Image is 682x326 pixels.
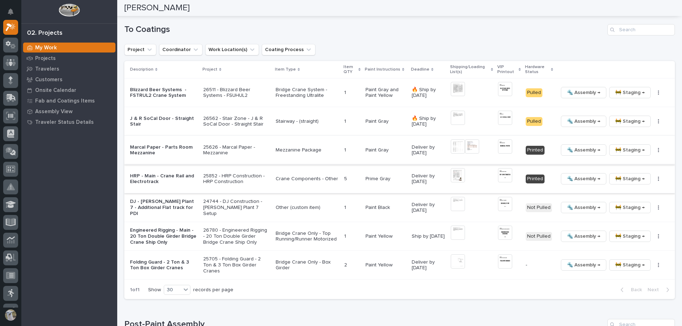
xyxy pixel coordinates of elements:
[615,88,645,97] span: 🚧 Staging →
[3,308,18,322] button: users-avatar
[344,232,347,239] p: 1
[526,175,545,183] div: Printed
[615,146,645,154] span: 🚧 Staging →
[9,9,18,20] div: Notifications
[609,259,651,271] button: 🚧 Staging →
[567,261,600,269] span: 🔩 Assembly →
[615,117,645,126] span: 🚧 Staging →
[609,231,651,242] button: 🚧 Staging →
[130,259,197,271] p: Folding Guard - 2 Ton & 3 Ton Box Girder Cranes
[276,231,339,243] p: Bridge Crane Only - Top Running/Runner Motorized
[124,222,675,251] tr: Engineered Rigging - Main - 20 Ton Double Girder Bridge Crane Ship Only26780 - Engineered Rigging...
[609,87,651,98] button: 🚧 Staging →
[164,286,181,294] div: 30
[130,66,153,73] p: Description
[615,203,645,212] span: 🚧 Staging →
[561,116,606,127] button: 🔩 Assembly →
[27,29,63,37] div: 02. Projects
[21,85,117,95] a: Onsite Calendar
[365,66,400,73] p: Paint Instructions
[130,199,197,216] p: DJ - [PERSON_NAME] Plant 7 - Additional Flat track for PDI
[567,232,600,241] span: 🔩 Assembly →
[203,116,270,128] p: 26562 - Stair Zone - J & R SoCal Door - Straight Stair
[124,165,675,193] tr: HRP - Main - Crane Rail and Electrotrack25852 - HRP Construction - HRP ConstructionCrane Componen...
[203,173,270,185] p: 25852 - HRP Construction - HRP Construction
[561,144,606,156] button: 🔩 Assembly →
[412,202,445,214] p: Deliver by [DATE]
[276,205,339,211] p: Other (custom item)
[648,287,663,293] span: Next
[3,4,18,19] button: Notifications
[59,4,80,17] img: Workspace Logo
[124,44,156,55] button: Project
[21,95,117,106] a: Fab and Coatings Items
[35,77,63,83] p: Customers
[130,116,197,128] p: J & R SoCal Door - Straight Stair
[21,63,117,74] a: Travelers
[526,88,542,97] div: Pulled
[412,259,445,271] p: Deliver by [DATE]
[366,176,406,182] p: Prime Gray
[344,146,347,153] p: 1
[21,42,117,53] a: My Work
[366,118,406,125] p: Paint Gray
[124,107,675,136] tr: J & R SoCal Door - Straight Stair26562 - Stair Zone - J & R SoCal Door - Straight StairStairway -...
[561,259,606,271] button: 🔩 Assembly →
[607,24,675,35] input: Search
[567,117,600,126] span: 🔩 Assembly →
[525,63,549,76] p: Hardware Status
[344,88,347,96] p: 1
[412,116,445,128] p: 🔥 Ship by [DATE]
[35,55,56,62] p: Projects
[276,87,339,99] p: Bridge Crane System - Freestanding Ultralite
[35,98,95,104] p: Fab and Coatings Items
[343,63,356,76] p: Item QTY
[615,232,645,241] span: 🚧 Staging →
[609,173,651,184] button: 🚧 Staging →
[609,202,651,213] button: 🚧 Staging →
[276,118,339,125] p: Stairway - (straight)
[567,203,600,212] span: 🔩 Assembly →
[130,87,197,99] p: Blizzard Beer Systems - FSTRUL2 Crane System
[202,66,217,73] p: Project
[366,233,406,239] p: Paint Yellow
[124,251,675,280] tr: Folding Guard - 2 Ton & 3 Ton Box Girder Cranes25705 - Folding Guard - 2 Ton & 3 Ton Box Girder C...
[615,175,645,183] span: 🚧 Staging →
[609,144,651,156] button: 🚧 Staging →
[203,256,270,274] p: 25705 - Folding Guard - 2 Ton & 3 Ton Box Girder Cranes
[262,44,315,55] button: Coating Process
[344,203,347,211] p: 1
[615,287,645,293] button: Back
[35,66,59,72] p: Travelers
[366,147,406,153] p: Paint Gray
[276,147,339,153] p: Mezzanine Package
[411,66,429,73] p: Deadline
[276,259,339,271] p: Bridge Crane Only - Box Girder
[561,202,606,213] button: 🔩 Assembly →
[366,205,406,211] p: Paint Black
[561,87,606,98] button: 🔩 Assembly →
[124,281,145,299] p: 1 of 1
[203,87,270,99] p: 26511 - Blizzard Beer Systems - FSUHUL2
[609,116,651,127] button: 🚧 Staging →
[497,63,516,76] p: VIP Printout
[412,144,445,156] p: Deliver by [DATE]
[203,144,270,156] p: 25626 - Marcal Paper - Mezzanine
[526,203,552,212] div: Not Pulled
[627,287,642,293] span: Back
[124,3,190,13] h2: [PERSON_NAME]
[124,78,675,107] tr: Blizzard Beer Systems - FSTRUL2 Crane System26511 - Blizzard Beer Systems - FSUHUL2Bridge Crane S...
[561,231,606,242] button: 🔩 Assembly →
[159,44,202,55] button: Coordinator
[275,66,296,73] p: Item Type
[567,88,600,97] span: 🔩 Assembly →
[130,144,197,156] p: Marcal Paper - Parts Room Mezzanine
[205,44,259,55] button: Work Location(s)
[526,117,542,126] div: Pulled
[35,119,94,126] p: Traveler Status Details
[124,193,675,222] tr: DJ - [PERSON_NAME] Plant 7 - Additional Flat track for PDI24744 - DJ Construction - [PERSON_NAME]...
[526,262,553,268] p: -
[276,176,339,182] p: Crane Components - Other
[561,173,606,184] button: 🔩 Assembly →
